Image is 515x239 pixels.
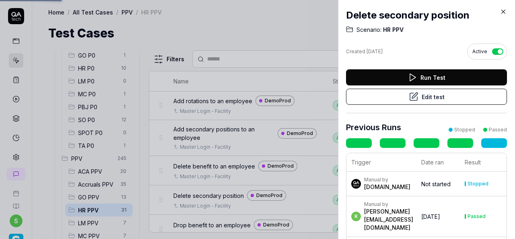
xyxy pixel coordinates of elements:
span: Scenario: [356,26,381,34]
div: Passed [489,126,507,133]
img: 7ccf6c19-61ad-4a6c-8811-018b02a1b829.jpg [351,179,361,189]
div: Stopped [454,126,475,133]
div: Created [346,48,383,55]
th: Trigger [346,153,416,172]
div: [DOMAIN_NAME] [364,183,410,191]
time: [DATE] [421,213,440,220]
span: k [351,212,361,221]
div: [PERSON_NAME][EMAIL_ADDRESS][DOMAIN_NAME] [364,208,413,232]
h2: Delete secondary position [346,8,507,23]
div: Manual by [364,177,410,183]
th: Result [460,153,507,172]
div: Stopped [468,181,488,186]
td: Not started [416,172,460,196]
th: Date ran [416,153,460,172]
button: Run Test [346,69,507,85]
div: Manual by [364,201,413,208]
button: Edit test [346,89,507,105]
time: [DATE] [367,48,383,54]
div: Passed [468,214,486,219]
span: Active [472,48,487,55]
span: HR PPV [381,26,404,34]
h3: Previous Runs [346,121,401,133]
